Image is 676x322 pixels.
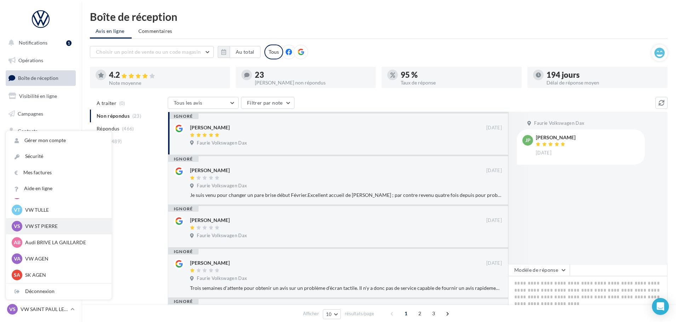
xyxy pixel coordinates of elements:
div: ignoré [168,249,199,254]
span: A traiter [97,100,116,107]
div: Déconnexion [6,283,111,299]
span: SA [14,271,20,279]
span: Faurie Volkswagen Dax [197,275,247,282]
a: Visibilité en ligne [4,89,77,104]
a: Opérations [4,53,77,68]
span: Commentaires [138,28,172,35]
div: [PERSON_NAME] [190,167,230,174]
p: VW AGEN [25,255,103,262]
p: VW SAINT PAUL LES DAX [21,306,68,313]
a: Campagnes DataOnDemand [4,200,77,221]
span: Campagnes [18,110,43,116]
span: Contacts [18,128,38,134]
div: Je suis venu pour changer un pare brise début Février.Excellent accueil de [PERSON_NAME] ; par co... [190,192,502,199]
span: (0) [119,100,125,106]
div: 23 [255,71,370,79]
span: Faurie Volkswagen Dax [197,183,247,189]
button: Au total [230,46,260,58]
div: Taux de réponse [401,80,516,85]
span: Visibilité en ligne [19,93,57,99]
span: [DATE] [486,168,502,174]
p: Audi BRIVE LA GAILLARDE [25,239,103,246]
div: [PERSON_NAME] [536,135,575,140]
a: Calendrier [4,159,77,174]
div: ignoré [168,113,199,119]
span: Afficher [303,310,319,317]
div: Tous [264,45,283,59]
a: VS VW SAINT PAUL LES DAX [6,303,76,316]
button: 10 [323,309,341,319]
button: Filtrer par note [241,97,294,109]
div: Boîte de réception [90,11,668,22]
span: [DATE] [486,125,502,131]
span: Tous les avis [174,100,202,106]
div: Trois semaines d'attente pour obtenir un avis sur un problème d’écran tactile. Il n'y a donc pas ... [190,285,502,292]
div: [PERSON_NAME] non répondus [255,80,370,85]
span: Notifications [19,40,47,46]
button: Modèle de réponse [508,264,570,276]
a: Campagnes [4,106,77,121]
span: 1 [400,308,412,319]
a: Contacts [4,124,77,139]
span: Faurie Volkswagen Dax [197,140,247,146]
div: Note moyenne [109,81,224,86]
span: (466) [122,126,134,131]
a: Sécurité [6,148,111,164]
div: [PERSON_NAME] [190,124,230,131]
div: 1 [66,40,71,46]
div: Open Intercom Messenger [652,298,669,315]
span: VT [14,206,20,213]
div: 4.2 [109,71,224,79]
div: ignoré [168,156,199,162]
a: Boîte de réception [4,70,77,86]
span: [DATE] [486,217,502,224]
span: VA [14,255,21,262]
button: Au total [218,46,260,58]
div: ignoré [168,299,199,304]
div: 95 % [401,71,516,79]
span: 10 [326,311,332,317]
span: (489) [110,139,122,144]
div: [PERSON_NAME] [190,259,230,267]
a: Aide en ligne [6,181,111,197]
span: Boîte de réception [18,75,58,81]
a: Mes factures [6,165,111,181]
div: 194 jours [546,71,662,79]
span: VS [14,223,20,230]
span: Faurie Volkswagen Dax [534,120,584,127]
span: [DATE] [486,260,502,267]
button: Notifications 1 [4,35,74,50]
span: 2 [414,308,425,319]
span: Faurie Volkswagen Dax [197,233,247,239]
p: VW TULLE [25,206,103,213]
div: ignoré [168,206,199,212]
span: Répondus [97,125,120,132]
p: VW ST PIERRE [25,223,103,230]
span: 3 [428,308,439,319]
div: [PERSON_NAME] [190,217,230,224]
span: JP [525,137,531,144]
span: résultats/page [345,310,374,317]
div: Délai de réponse moyen [546,80,662,85]
span: [DATE] [536,150,551,156]
p: SK AGEN [25,271,103,279]
span: Choisir un point de vente ou un code magasin [96,49,201,55]
a: Gérer mon compte [6,133,111,148]
span: Opérations [18,57,43,63]
span: VS [9,306,16,313]
a: Médiathèque [4,141,77,156]
button: Choisir un point de vente ou un code magasin [90,46,214,58]
a: PLV et print personnalisable [4,176,77,197]
span: AB [14,239,21,246]
button: Tous les avis [168,97,239,109]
